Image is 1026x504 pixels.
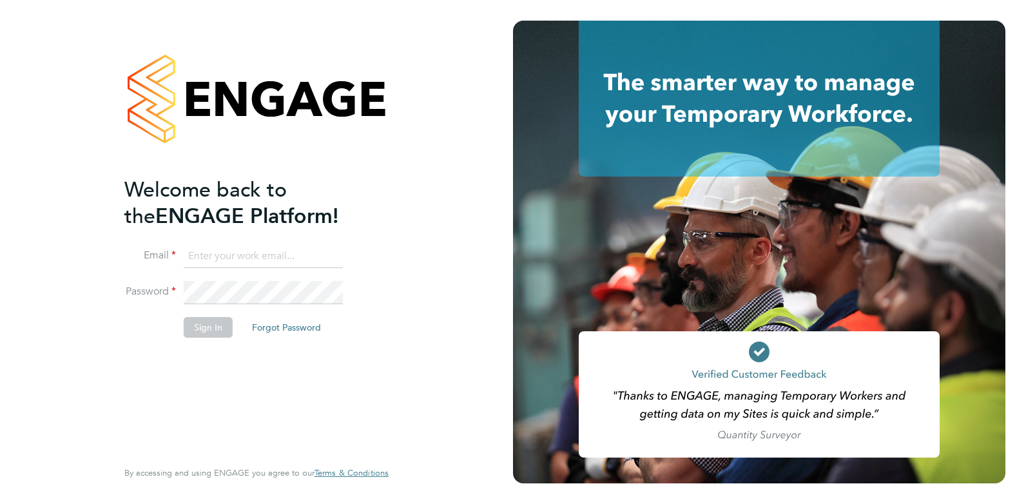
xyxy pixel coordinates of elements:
button: Sign In [184,317,233,338]
span: Welcome back to the [124,177,287,229]
input: Enter your work email... [184,245,343,268]
a: Terms & Conditions [315,468,389,478]
label: Password [124,285,176,298]
label: Email [124,249,176,262]
span: Terms & Conditions [315,467,389,478]
span: By accessing and using ENGAGE you agree to our [124,467,389,478]
h2: ENGAGE Platform! [124,177,376,229]
button: Forgot Password [242,317,331,338]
